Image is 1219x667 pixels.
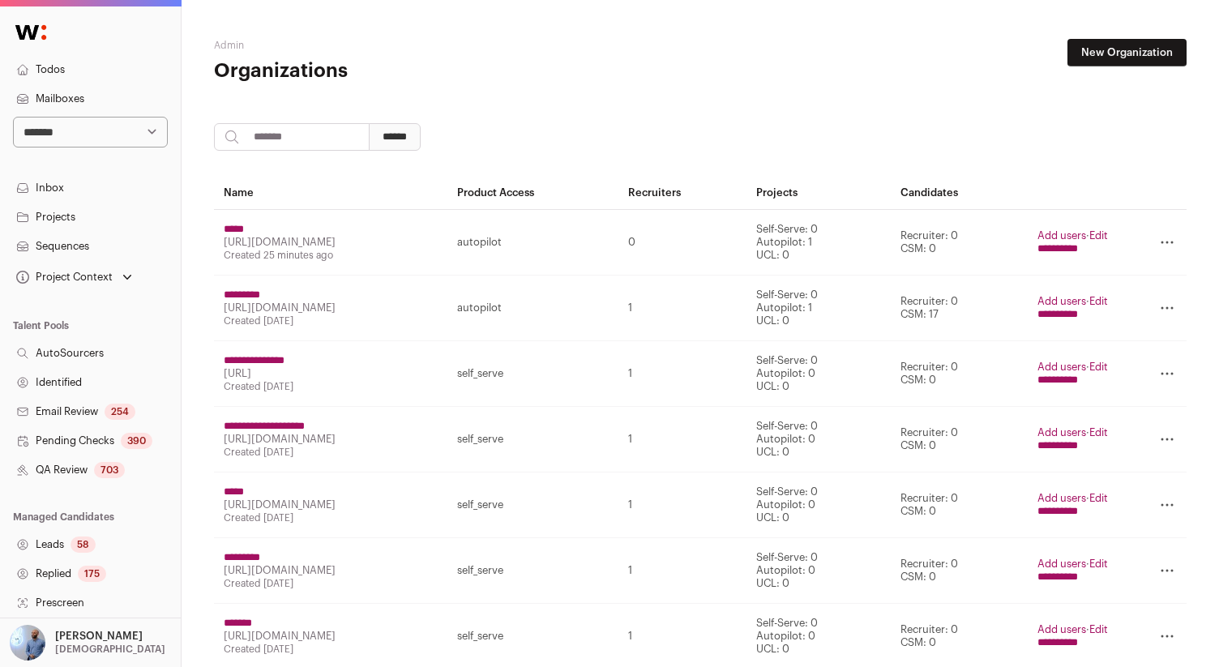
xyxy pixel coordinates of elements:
[1089,230,1108,241] a: Edit
[1037,427,1086,438] a: Add users
[1089,624,1108,635] a: Edit
[10,625,45,661] img: 97332-medium_jpg
[1089,558,1108,569] a: Edit
[224,499,336,510] a: [URL][DOMAIN_NAME]
[214,177,447,210] th: Name
[13,266,135,289] button: Open dropdown
[891,210,1028,276] td: Recruiter: 0 CSM: 0
[618,407,746,472] td: 1
[618,538,746,604] td: 1
[447,472,618,538] td: self_serve
[224,511,438,524] div: Created [DATE]
[618,276,746,341] td: 1
[224,643,438,656] div: Created [DATE]
[224,446,438,459] div: Created [DATE]
[55,630,143,643] p: [PERSON_NAME]
[1028,472,1118,538] td: ·
[224,368,251,378] a: [URL]
[1028,341,1118,407] td: ·
[746,177,891,210] th: Projects
[1037,361,1086,372] a: Add users
[618,177,746,210] th: Recruiters
[6,16,55,49] img: Wellfound
[55,643,165,656] p: [DEMOGRAPHIC_DATA]
[891,538,1028,604] td: Recruiter: 0 CSM: 0
[1037,558,1086,569] a: Add users
[224,380,438,393] div: Created [DATE]
[746,407,891,472] td: Self-Serve: 0 Autopilot: 0 UCL: 0
[618,341,746,407] td: 1
[1028,407,1118,472] td: ·
[1089,361,1108,372] a: Edit
[13,271,113,284] div: Project Context
[746,276,891,341] td: Self-Serve: 0 Autopilot: 1 UCL: 0
[746,538,891,604] td: Self-Serve: 0 Autopilot: 0 UCL: 0
[224,565,336,575] a: [URL][DOMAIN_NAME]
[224,302,336,313] a: [URL][DOMAIN_NAME]
[746,341,891,407] td: Self-Serve: 0 Autopilot: 0 UCL: 0
[447,210,618,276] td: autopilot
[1089,427,1108,438] a: Edit
[121,433,152,449] div: 390
[891,407,1028,472] td: Recruiter: 0 CSM: 0
[891,276,1028,341] td: Recruiter: 0 CSM: 17
[224,314,438,327] div: Created [DATE]
[618,472,746,538] td: 1
[71,537,96,553] div: 58
[105,404,135,420] div: 254
[447,276,618,341] td: autopilot
[1067,39,1187,66] a: New Organization
[1028,276,1118,341] td: ·
[891,341,1028,407] td: Recruiter: 0 CSM: 0
[224,631,336,641] a: [URL][DOMAIN_NAME]
[1028,538,1118,604] td: ·
[1037,493,1086,503] a: Add users
[447,177,618,210] th: Product Access
[447,341,618,407] td: self_serve
[891,177,1028,210] th: Candidates
[891,472,1028,538] td: Recruiter: 0 CSM: 0
[1037,296,1086,306] a: Add users
[1028,210,1118,276] td: ·
[224,434,336,444] a: [URL][DOMAIN_NAME]
[214,41,244,50] a: Admin
[746,210,891,276] td: Self-Serve: 0 Autopilot: 1 UCL: 0
[1089,296,1108,306] a: Edit
[224,249,438,262] div: Created 25 minutes ago
[447,538,618,604] td: self_serve
[1037,230,1086,241] a: Add users
[1089,493,1108,503] a: Edit
[224,237,336,247] a: [URL][DOMAIN_NAME]
[78,566,106,582] div: 175
[214,58,538,84] h1: Organizations
[224,577,438,590] div: Created [DATE]
[6,625,169,661] button: Open dropdown
[447,407,618,472] td: self_serve
[618,210,746,276] td: 0
[1037,624,1086,635] a: Add users
[94,462,125,478] div: 703
[746,472,891,538] td: Self-Serve: 0 Autopilot: 0 UCL: 0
